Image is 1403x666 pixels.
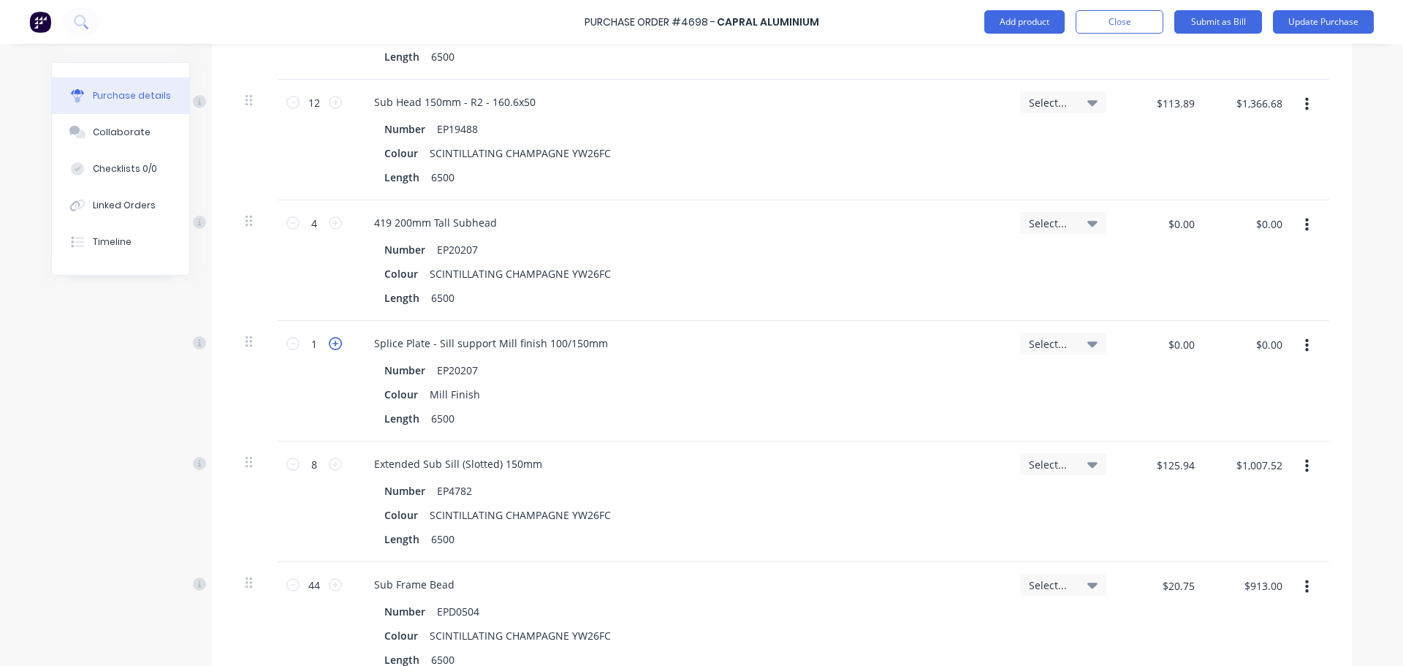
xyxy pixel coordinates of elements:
div: EP19488 [431,118,484,140]
div: Purchase details [93,89,171,102]
div: 419 200mm Tall Subhead [362,212,509,233]
div: Checklists 0/0 [93,162,157,175]
button: Close [1076,10,1163,34]
div: SCINTILLATING CHAMPAGNE YW26FC [424,625,617,646]
div: 6500 [425,529,460,550]
div: Number [379,118,431,140]
div: Colour [379,504,424,526]
button: Collaborate [52,114,189,151]
div: EP20207 [431,239,484,260]
div: Length [379,287,425,309]
button: Submit as Bill [1174,10,1262,34]
div: Length [379,46,425,67]
button: Timeline [52,224,189,260]
div: EP4782 [431,480,478,502]
button: Add product [984,10,1065,34]
div: EPD0504 [431,601,485,622]
div: Colour [379,143,424,164]
img: Factory [29,11,51,33]
div: Length [379,167,425,188]
div: Number [379,601,431,622]
button: Update Purchase [1273,10,1374,34]
div: Purchase Order #4698 - [585,15,715,30]
div: Capral Aluminium [717,15,819,30]
div: SCINTILLATING CHAMPAGNE YW26FC [424,504,617,526]
span: Select... [1029,216,1073,231]
div: Collaborate [93,126,151,139]
div: Colour [379,384,424,405]
div: Number [379,239,431,260]
div: Linked Orders [93,199,156,212]
button: Purchase details [52,77,189,114]
div: Sub Frame Bead [362,574,466,595]
div: SCINTILLATING CHAMPAGNE YW26FC [424,143,617,164]
div: SCINTILLATING CHAMPAGNE YW26FC [424,263,617,284]
span: Select... [1029,95,1073,110]
div: 6500 [425,408,460,429]
div: 6500 [425,167,460,188]
div: Splice Plate - Sill support Mill finish 100/150mm [362,333,620,354]
button: Checklists 0/0 [52,151,189,187]
div: Timeline [93,235,132,249]
div: 6500 [425,46,460,67]
div: Mill Finish [424,384,486,405]
div: Number [379,360,431,381]
button: Linked Orders [52,187,189,224]
div: Length [379,529,425,550]
div: EP20207 [431,360,484,381]
div: Length [379,408,425,429]
span: Select... [1029,457,1073,472]
div: Colour [379,263,424,284]
div: Number [379,480,431,502]
div: Sub Head 150mm - R2 - 160.6x50 [362,91,547,113]
span: Select... [1029,578,1073,593]
div: 6500 [425,287,460,309]
div: Extended Sub Sill (Slotted) 150mm [362,453,554,474]
div: Colour [379,625,424,646]
span: Select... [1029,336,1073,352]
